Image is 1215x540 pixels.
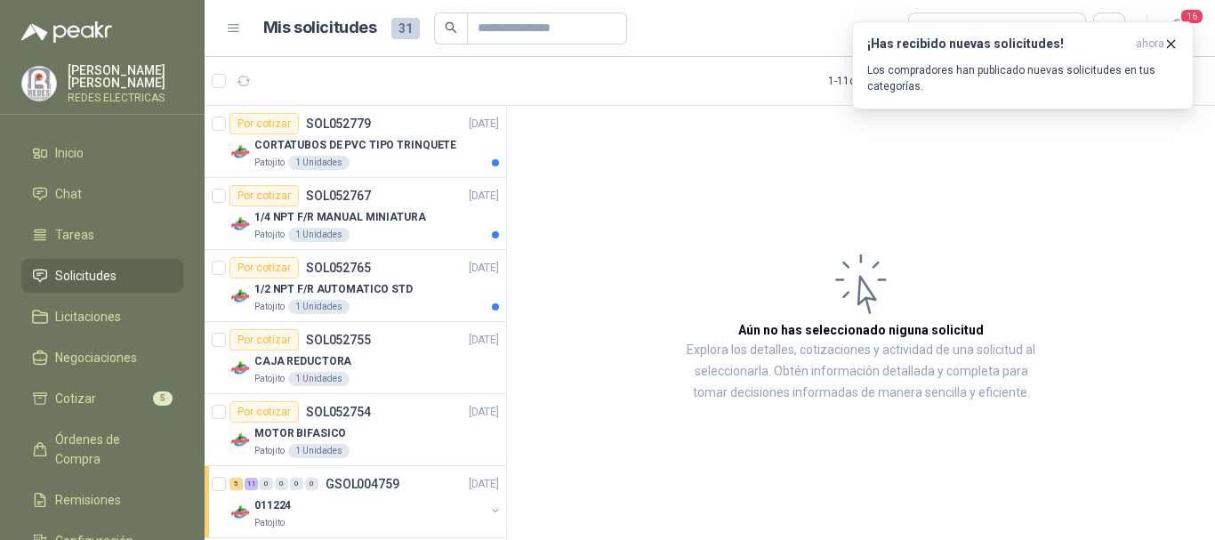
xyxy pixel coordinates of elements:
a: Por cotizarSOL052767[DATE] Company Logo1/4 NPT F/R MANUAL MINIATURAPatojito1 Unidades [205,178,506,250]
p: SOL052765 [306,262,371,274]
a: Por cotizarSOL052779[DATE] Company LogoCORTATUBOS DE PVC TIPO TRINQUETEPatojito1 Unidades [205,106,506,178]
span: 5 [153,391,173,406]
p: GSOL004759 [326,478,399,490]
span: Chat [55,184,82,204]
div: Por cotizar [229,185,299,206]
span: Tareas [55,225,94,245]
p: 1/4 NPT F/R MANUAL MINIATURA [254,209,426,226]
a: Órdenes de Compra [21,423,183,476]
div: 1 Unidades [288,228,350,242]
img: Company Logo [229,358,251,379]
p: Patojito [254,300,285,314]
div: 1 Unidades [288,372,350,386]
a: Inicio [21,136,183,170]
span: Remisiones [55,490,121,510]
p: Patojito [254,228,285,242]
span: Órdenes de Compra [55,430,166,469]
div: Todas [920,19,957,38]
span: Negociaciones [55,348,137,367]
p: CAJA REDUCTORA [254,353,351,370]
a: Licitaciones [21,300,183,334]
div: Por cotizar [229,113,299,134]
div: 1 - 11 de 11 [828,67,931,95]
a: Por cotizarSOL052765[DATE] Company Logo1/2 NPT F/R AUTOMATICO STDPatojito1 Unidades [205,250,506,322]
img: Company Logo [229,214,251,235]
p: REDES ELECTRICAS [68,93,183,103]
button: ¡Has recibido nuevas solicitudes!ahora Los compradores han publicado nuevas solicitudes en tus ca... [852,21,1194,109]
p: [DATE] [469,476,499,493]
p: SOL052767 [306,189,371,202]
p: MOTOR BIFASICO [254,425,346,442]
p: Patojito [254,444,285,458]
p: [DATE] [469,260,499,277]
p: 011224 [254,497,291,514]
h3: ¡Has recibido nuevas solicitudes! [867,36,1129,52]
div: 0 [290,478,303,490]
p: SOL052755 [306,334,371,346]
p: CORTATUBOS DE PVC TIPO TRINQUETE [254,137,456,154]
div: 5 [229,478,243,490]
div: 1 Unidades [288,156,350,170]
span: ahora [1136,36,1164,52]
span: 16 [1179,8,1204,25]
span: 31 [391,18,420,39]
span: Inicio [55,143,84,163]
span: search [445,21,457,34]
p: Explora los detalles, cotizaciones y actividad de una solicitud al seleccionarla. Obtén informaci... [685,340,1037,404]
p: Patojito [254,516,285,530]
p: [DATE] [469,188,499,205]
a: Por cotizarSOL052755[DATE] Company LogoCAJA REDUCTORAPatojito1 Unidades [205,322,506,394]
div: Por cotizar [229,401,299,423]
a: Remisiones [21,483,183,517]
div: 0 [260,478,273,490]
div: Por cotizar [229,257,299,278]
a: Negociaciones [21,341,183,375]
span: Licitaciones [55,307,121,326]
img: Company Logo [22,67,56,101]
p: [DATE] [469,404,499,421]
p: SOL052754 [306,406,371,418]
div: 1 Unidades [288,444,350,458]
a: Por cotizarSOL052754[DATE] Company LogoMOTOR BIFASICOPatojito1 Unidades [205,394,506,466]
a: 5 11 0 0 0 0 GSOL004759[DATE] Company Logo011224Patojito [229,473,503,530]
div: 1 Unidades [288,300,350,314]
img: Company Logo [229,430,251,451]
p: Patojito [254,156,285,170]
p: Los compradores han publicado nuevas solicitudes en tus categorías. [867,62,1179,94]
div: 11 [245,478,258,490]
p: 1/2 NPT F/R AUTOMATICO STD [254,281,413,298]
h1: Mis solicitudes [263,15,377,41]
div: Por cotizar [229,329,299,351]
h3: Aún no has seleccionado niguna solicitud [738,320,984,340]
a: Chat [21,177,183,211]
span: Cotizar [55,389,96,408]
img: Logo peakr [21,21,112,43]
img: Company Logo [229,141,251,163]
p: SOL052779 [306,117,371,130]
a: Solicitudes [21,259,183,293]
img: Company Logo [229,502,251,523]
span: Solicitudes [55,266,117,286]
div: 0 [275,478,288,490]
a: Cotizar5 [21,382,183,415]
p: [DATE] [469,116,499,133]
p: Patojito [254,372,285,386]
p: [DATE] [469,332,499,349]
p: [PERSON_NAME] [PERSON_NAME] [68,64,183,89]
button: 16 [1162,12,1194,44]
a: Tareas [21,218,183,252]
div: 0 [305,478,318,490]
img: Company Logo [229,286,251,307]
